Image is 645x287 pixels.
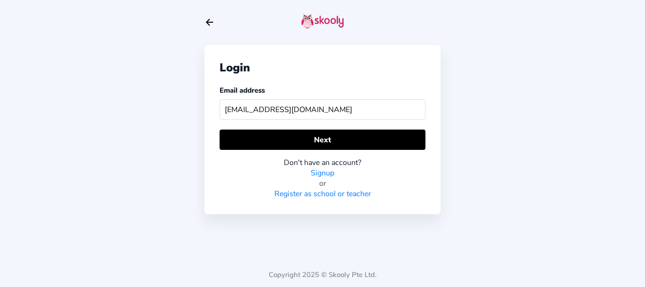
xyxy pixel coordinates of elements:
label: Email address [220,86,265,95]
div: or [220,178,425,189]
a: Register as school or teacher [274,189,371,199]
button: arrow back outline [204,17,215,27]
button: Next [220,130,425,150]
div: Don't have an account? [220,157,425,168]
div: Login [220,60,425,75]
a: Signup [311,168,334,178]
img: skooly-logo.png [301,14,344,29]
input: Your email address [220,99,425,120]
